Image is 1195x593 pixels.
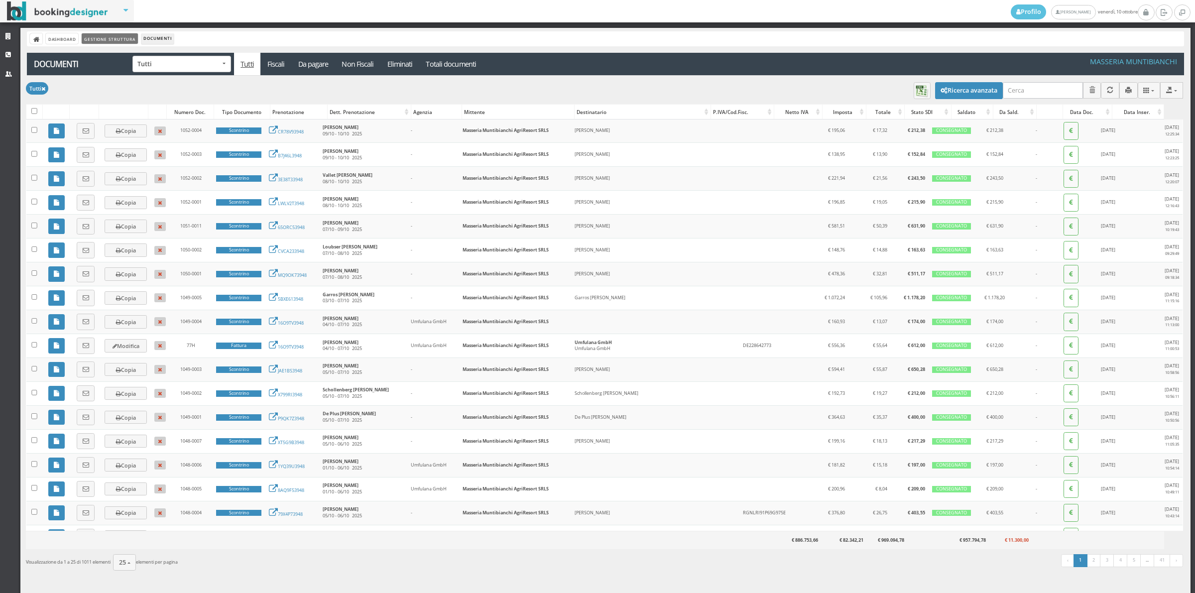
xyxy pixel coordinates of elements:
button: Associa pagamenti [1064,360,1079,378]
div: Scontrino [216,295,261,301]
td: 09/10 - 10/10 2025 [319,119,407,143]
a: Visualizza copia di cortesia [48,410,65,425]
button: Export [1160,82,1183,99]
td: [DATE] [1132,238,1183,262]
div: Netto IVA [774,105,822,119]
button: Storno Scontrino [154,484,166,493]
a: Visualizza copia di cortesia [48,481,65,496]
button: Associa pagamenti [1064,456,1079,474]
a: Profilo [1011,4,1047,19]
a: to page 2 [1086,554,1101,567]
b: € 152,84 [908,151,925,157]
div: CONSEGNATO [932,295,970,301]
a: Invia copia di cortesia [77,242,95,258]
a: 79X4P73948 [269,511,303,517]
td: [PERSON_NAME] [571,119,739,143]
b: € 243,50 [908,175,925,181]
span: € 174,00 [986,318,1003,325]
button: Associa pagamenti [1064,122,1079,140]
b: Masseria Muntibianchi AgriResort SRLS [463,294,549,301]
td: [DATE] [1084,143,1132,167]
button: Storno Scontrino [154,508,166,517]
button: Copia [105,267,147,280]
div: Scontrino [216,199,261,206]
td: 1052-0004 [169,119,213,143]
td: 1049-0004 [169,310,213,334]
span: € 17,32 [873,127,887,133]
td: 1049-0005 [169,286,213,310]
td: [DATE] [1132,119,1183,143]
button: Modifica [105,339,147,352]
a: Visualizza copia di cortesia [48,314,65,329]
div: P.IVA/Cod.Fisc. [711,105,774,119]
td: - [1015,310,1058,334]
td: 1052-0001 [169,191,213,215]
span: € 1.072,24 [825,294,845,301]
td: 1051-0011 [169,215,213,238]
td: Garros [PERSON_NAME] [571,286,739,310]
button: Copia [105,435,147,448]
a: Invia copia di cortesia [77,409,95,425]
a: Invia copia di cortesia [77,123,95,139]
td: [DATE] [1084,191,1132,215]
a: 16O9TV3948 [269,320,304,326]
b: Masseria Muntibianchi AgriResort SRLS [463,318,549,325]
button: Copia [105,196,147,209]
div: Scontrino [216,271,261,277]
td: 08/10 - 10/10 2025 [319,191,407,215]
td: [DATE] [1132,262,1183,286]
button: Storno Scontrino [154,198,166,207]
span: € 212,38 [986,127,1003,133]
td: [PERSON_NAME] [571,191,739,215]
img: csv-file.png [915,84,929,98]
div: CONSEGNATO [932,175,970,182]
td: - [1015,143,1058,167]
a: Visualizza copia di cortesia [48,195,65,210]
div: Tipo Documento [214,105,269,119]
a: [PERSON_NAME] [1051,5,1095,19]
button: Copia [105,172,147,185]
div: Scontrino [216,319,261,325]
button: Associa pagamenti [1064,265,1079,283]
div: CONSEGNATO [932,199,970,206]
td: [DATE] [1084,238,1132,262]
a: Invia copia di cortesia [77,314,95,330]
b: Garros [PERSON_NAME] [323,291,374,298]
button: Aggiorna [1101,82,1119,99]
td: - [407,143,459,167]
b: € 212,38 [908,127,925,133]
a: Visualizza copia di cortesia [48,147,65,162]
div: Dett. Prenotazione [328,105,410,119]
span: € 105,96 [870,294,887,301]
a: Visualizza copia di cortesia [48,458,65,473]
span: € 14,88 [873,246,887,253]
div: CONSEGNATO [932,271,970,277]
button: Storno Scontrino [154,293,166,302]
a: Invia copia di cortesia [77,457,95,473]
button: Copia [105,482,147,495]
a: Visualizza copia di cortesia [48,219,65,234]
a: Eliminati [380,53,419,75]
a: next page [1170,554,1183,567]
td: - [407,191,459,215]
button: Copia [105,291,147,304]
button: Emetti Nota Credito [154,341,166,350]
span: venerdì, 10 ottobre [1011,4,1138,19]
td: [DATE] [1084,119,1132,143]
a: Invia copia di cortesia [77,529,95,545]
button: Associa pagamenti [1064,218,1079,236]
a: Tutti [234,53,261,75]
a: 5BXE613948 [269,296,303,302]
div: Data Inser. [1112,105,1164,119]
span: € 163,63 [986,246,1003,253]
a: Visualizza copia di cortesia [48,505,65,520]
td: - [1015,286,1058,310]
b: € 631,90 [908,223,925,229]
span: € 631,90 [986,223,1003,229]
a: Invia copia di cortesia [77,290,95,306]
button: Storno Scontrino [154,174,166,183]
div: Scontrino [216,151,261,158]
a: Dashboard [46,33,78,44]
li: Documenti [141,33,174,44]
span: € 196,85 [828,199,845,205]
